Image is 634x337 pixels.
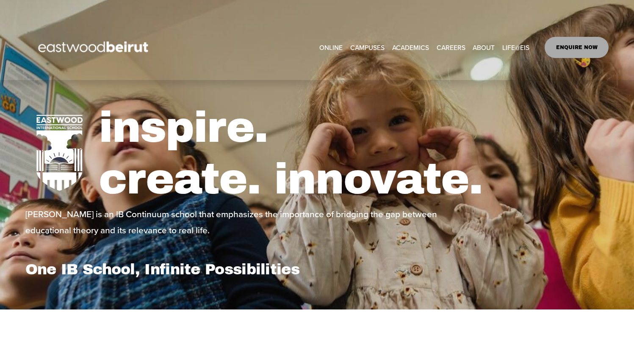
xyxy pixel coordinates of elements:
[99,102,609,205] h1: inspire. create. innovate.
[392,41,429,54] a: folder dropdown
[350,41,385,54] a: folder dropdown
[25,26,163,69] img: EastwoodIS Global Site
[25,260,315,278] h1: One IB School, Infinite Possibilities
[392,41,429,53] span: ACADEMICS
[25,206,437,238] p: [PERSON_NAME] is an IB Continuum school that emphasizes the importance of bridging the gap betwee...
[350,41,385,53] span: CAMPUSES
[545,37,609,58] a: ENQUIRE NOW
[473,41,495,53] span: ABOUT
[502,41,529,53] span: LIFE@EIS
[502,41,529,54] a: folder dropdown
[319,41,343,54] a: ONLINE
[437,41,465,54] a: CAREERS
[473,41,495,54] a: folder dropdown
